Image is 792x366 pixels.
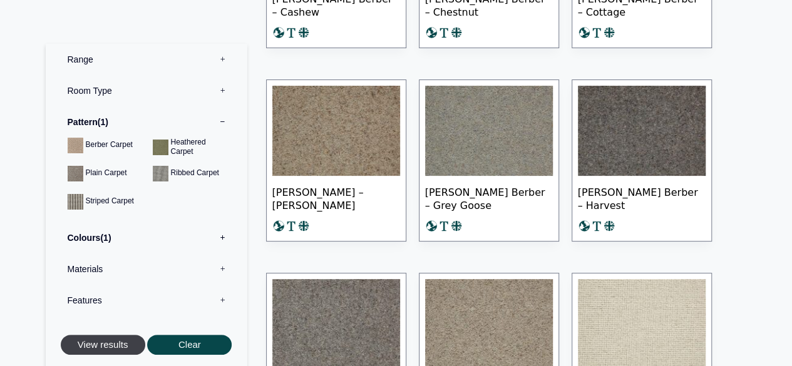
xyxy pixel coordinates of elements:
label: Range [55,44,238,75]
img: Tomkinson Berber -Harvest [578,86,706,176]
span: [PERSON_NAME] – [PERSON_NAME] [272,176,400,220]
span: 1 [100,233,111,243]
label: Colours [55,222,238,253]
a: [PERSON_NAME] Berber – Grey Goose [419,79,559,241]
a: [PERSON_NAME] Berber – Harvest [572,79,712,241]
label: Room Type [55,75,238,106]
img: Tomkinson Berber - Elder [272,86,400,176]
a: [PERSON_NAME] – [PERSON_NAME] [266,79,406,241]
label: Features [55,285,238,316]
span: [PERSON_NAME] Berber – Harvest [578,176,706,220]
img: Tomkinson Berber - Grey Goose [425,86,553,176]
span: [PERSON_NAME] Berber – Grey Goose [425,176,553,220]
button: Clear [147,335,232,355]
span: 1 [98,117,108,127]
label: Materials [55,253,238,285]
label: Pattern [55,106,238,138]
button: View results [61,335,145,355]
